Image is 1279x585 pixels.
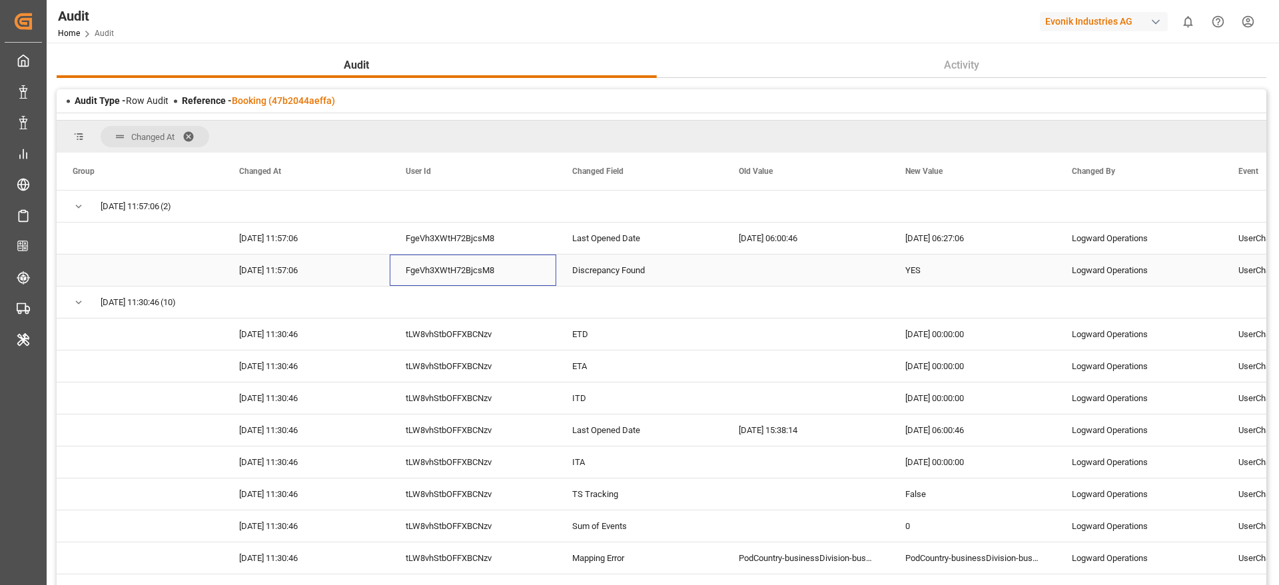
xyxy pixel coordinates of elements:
[1056,382,1222,414] div: Logward Operations
[406,167,431,176] span: User Id
[390,382,556,414] div: tLW8vhStbOFFXBCNzv
[223,478,390,510] div: [DATE] 11:30:46
[223,446,390,478] div: [DATE] 11:30:46
[390,255,556,286] div: FgeVh3XWtH72BjcsM8
[572,167,624,176] span: Changed Field
[75,95,126,106] span: Audit Type -
[1238,167,1258,176] span: Event
[58,6,114,26] div: Audit
[1056,414,1222,446] div: Logward Operations
[889,255,1056,286] div: YES
[657,53,1267,78] button: Activity
[101,191,159,222] span: [DATE] 11:57:06
[1056,510,1222,542] div: Logward Operations
[905,167,943,176] span: New Value
[723,223,889,254] div: [DATE] 06:00:46
[1072,167,1115,176] span: Changed By
[390,318,556,350] div: tLW8vhStbOFFXBCNzv
[390,510,556,542] div: tLW8vhStbOFFXBCNzv
[73,167,95,176] span: Group
[556,542,723,574] div: Mapping Error
[161,191,171,222] span: (2)
[889,223,1056,254] div: [DATE] 06:27:06
[75,94,169,108] div: Row Audit
[889,382,1056,414] div: [DATE] 00:00:00
[723,542,889,574] div: PodCountry-businessDivision-businessLine-businessLineCode-
[390,350,556,382] div: tLW8vhStbOFFXBCNzv
[889,510,1056,542] div: 0
[182,95,335,106] span: Reference -
[223,318,390,350] div: [DATE] 11:30:46
[556,510,723,542] div: Sum of Events
[1040,12,1168,31] div: Evonik Industries AG
[232,95,335,106] a: Booking (47b2044aeffa)
[390,446,556,478] div: tLW8vhStbOFFXBCNzv
[889,350,1056,382] div: [DATE] 00:00:00
[1056,542,1222,574] div: Logward Operations
[556,223,723,254] div: Last Opened Date
[556,255,723,286] div: Discrepancy Found
[556,478,723,510] div: TS Tracking
[223,255,390,286] div: [DATE] 11:57:06
[101,287,159,318] span: [DATE] 11:30:46
[161,287,176,318] span: (10)
[1056,478,1222,510] div: Logward Operations
[57,53,657,78] button: Audit
[1173,7,1203,37] button: show 0 new notifications
[1056,318,1222,350] div: Logward Operations
[223,414,390,446] div: [DATE] 11:30:46
[390,223,556,254] div: FgeVh3XWtH72BjcsM8
[889,542,1056,574] div: PodCountry-businessDivision-businessLine-
[1056,446,1222,478] div: Logward Operations
[390,414,556,446] div: tLW8vhStbOFFXBCNzv
[223,223,390,254] div: [DATE] 11:57:06
[239,167,281,176] span: Changed At
[1056,223,1222,254] div: Logward Operations
[223,350,390,382] div: [DATE] 11:30:46
[889,414,1056,446] div: [DATE] 06:00:46
[131,132,175,142] span: Changed At
[556,318,723,350] div: ETD
[338,57,374,73] span: Audit
[390,542,556,574] div: tLW8vhStbOFFXBCNzv
[1056,350,1222,382] div: Logward Operations
[939,57,985,73] span: Activity
[723,414,889,446] div: [DATE] 15:38:14
[1040,9,1173,34] button: Evonik Industries AG
[58,29,80,38] a: Home
[889,318,1056,350] div: [DATE] 00:00:00
[556,414,723,446] div: Last Opened Date
[556,350,723,382] div: ETA
[556,382,723,414] div: ITD
[739,167,773,176] span: Old Value
[223,382,390,414] div: [DATE] 11:30:46
[889,446,1056,478] div: [DATE] 00:00:00
[223,542,390,574] div: [DATE] 11:30:46
[390,478,556,510] div: tLW8vhStbOFFXBCNzv
[1203,7,1233,37] button: Help Center
[556,446,723,478] div: ITA
[1056,255,1222,286] div: Logward Operations
[889,478,1056,510] div: False
[223,510,390,542] div: [DATE] 11:30:46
